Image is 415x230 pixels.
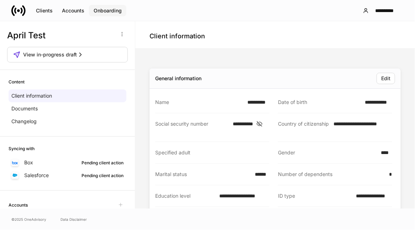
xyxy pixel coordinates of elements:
[9,169,126,182] a: SalesforcePending client action
[57,5,89,16] button: Accounts
[9,115,126,128] a: Changelog
[89,5,126,16] button: Onboarding
[7,30,114,41] h3: April Test
[24,159,33,166] p: Box
[278,192,352,199] div: ID type
[31,5,57,16] button: Clients
[12,161,18,164] img: oYqM9ojoZLfzCHUefNbBcWHcyDPbQKagtYciMC8pFl3iZXy3dU33Uwy+706y+0q2uJ1ghNQf2OIHrSh50tUd9HaB5oMc62p0G...
[23,51,77,58] span: View in-progress draft
[155,171,251,178] div: Marital status
[9,89,126,102] a: Client information
[377,73,395,84] button: Edit
[115,199,126,210] span: Unavailable with outstanding requests for information
[82,159,124,166] div: Pending client action
[9,145,35,152] h6: Syncing with
[9,156,126,169] a: BoxPending client action
[94,7,122,14] div: Onboarding
[381,75,390,82] div: Edit
[278,149,377,156] div: Gender
[278,99,361,106] div: Date of birth
[155,149,265,156] div: Specified adult
[11,217,46,222] span: © 2025 OneAdvisory
[149,32,205,40] h4: Client information
[9,102,126,115] a: Documents
[11,92,52,99] p: Client information
[82,172,124,179] div: Pending client action
[155,120,228,135] div: Social security number
[24,172,49,179] p: Salesforce
[9,202,28,208] h6: Accounts
[278,120,329,135] div: Country of citizenship
[155,75,201,82] div: General information
[11,105,38,112] p: Documents
[155,99,243,106] div: Name
[36,7,53,14] div: Clients
[62,7,84,14] div: Accounts
[11,118,37,125] p: Changelog
[7,47,128,62] button: View in-progress draft
[278,171,385,178] div: Number of dependents
[155,192,215,199] div: Education level
[61,217,87,222] a: Data Disclaimer
[9,78,25,85] h6: Content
